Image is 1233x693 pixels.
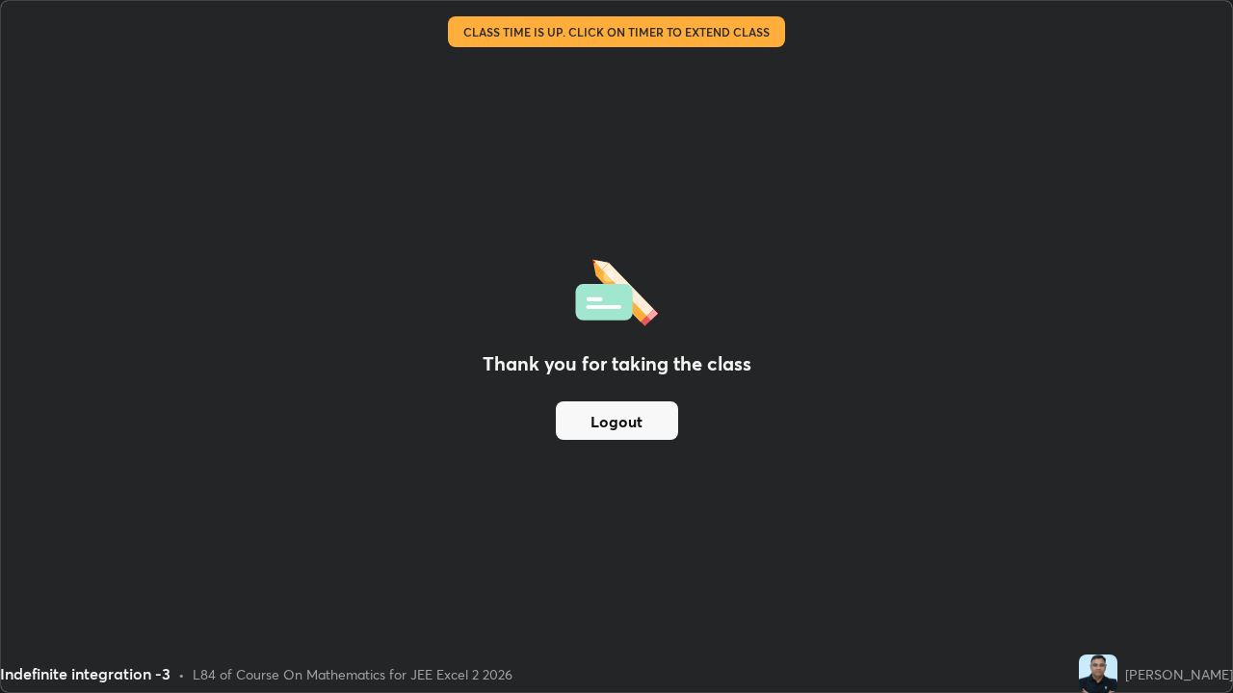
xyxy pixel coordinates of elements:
[483,349,751,378] h2: Thank you for taking the class
[178,664,185,684] div: •
[575,253,658,326] img: offlineFeedback.1438e8b3.svg
[556,401,678,440] button: Logout
[1125,664,1233,684] div: [PERSON_NAME]
[1079,654,1117,693] img: dac768bf8445401baa7a33347c0029c8.jpg
[193,664,512,684] div: L84 of Course On Mathematics for JEE Excel 2 2026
